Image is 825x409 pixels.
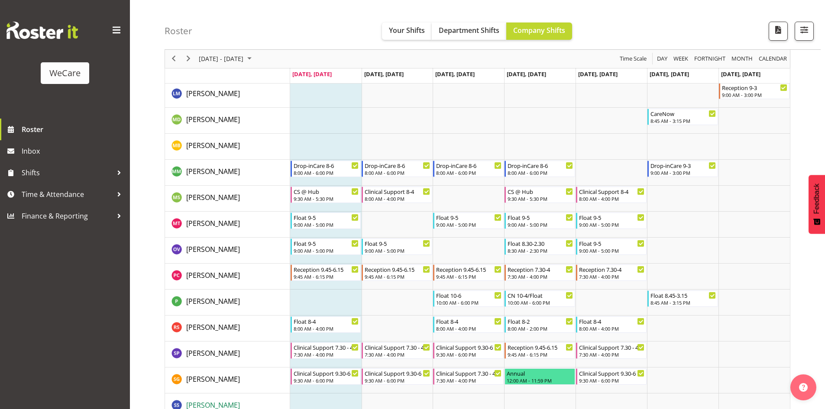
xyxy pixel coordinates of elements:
td: Sabnam Pun resource [165,341,290,367]
div: Mehreen Sardar"s event - CS @ Hub Begin From Thursday, October 2, 2025 at 9:30:00 AM GMT+13:00 En... [505,187,575,203]
h4: Roster [165,26,192,36]
span: Day [656,54,668,64]
div: 7:30 AM - 4:00 PM [365,351,430,358]
div: 9:00 AM - 5:00 PM [294,247,359,254]
div: Olive Vermazen"s event - Float 9-5 Begin From Friday, October 3, 2025 at 9:00:00 AM GMT+13:00 End... [576,238,647,255]
div: Clinical Support 7.30 - 4 [294,343,359,351]
div: Penny Clyne-Moffat"s event - Reception 7.30-4 Begin From Thursday, October 2, 2025 at 7:30:00 AM ... [505,264,575,281]
div: Float 9-5 [294,213,359,222]
span: [DATE], [DATE] [507,70,546,78]
div: 9:00 AM - 5:00 PM [579,221,644,228]
div: Clinical Support 8-4 [579,187,644,196]
div: Sabnam Pun"s event - Clinical Support 7.30 - 4 Begin From Tuesday, September 30, 2025 at 7:30:00 ... [362,342,432,359]
div: Penny Clyne-Moffat"s event - Reception 9.45-6.15 Begin From Tuesday, September 30, 2025 at 9:45:0... [362,264,432,281]
span: [PERSON_NAME] [186,219,240,228]
span: [PERSON_NAME] [186,374,240,384]
div: Float 8-2 [508,317,573,325]
div: Monique Telford"s event - Float 9-5 Begin From Friday, October 3, 2025 at 9:00:00 AM GMT+13:00 En... [576,213,647,229]
a: [PERSON_NAME] [186,88,240,99]
td: Penny Clyne-Moffat resource [165,264,290,290]
div: Rhianne Sharples"s event - Float 8-2 Begin From Thursday, October 2, 2025 at 8:00:00 AM GMT+13:00... [505,316,575,333]
div: 7:30 AM - 4:00 PM [579,273,644,280]
div: Matthew Mckenzie"s event - Drop-inCare 8-6 Begin From Thursday, October 2, 2025 at 8:00:00 AM GMT... [505,161,575,177]
button: Company Shifts [506,23,572,40]
span: [DATE], [DATE] [292,70,332,78]
div: Float 8-4 [294,317,359,325]
div: Drop-inCare 8-6 [294,161,359,170]
span: [DATE], [DATE] [578,70,618,78]
div: 8:00 AM - 4:00 PM [436,325,501,332]
button: Previous [168,54,180,64]
div: Reception 7.30-4 [508,265,573,274]
div: 9:30 AM - 6:00 PM [579,377,644,384]
div: Sanjita Gurung"s event - Clinical Support 7.30 - 4 Begin From Wednesday, October 1, 2025 at 7:30:... [433,368,504,385]
td: Marie-Claire Dickson-Bakker resource [165,108,290,134]
div: Clinical Support 9.30-6 [436,343,501,351]
td: Sanjita Gurung resource [165,367,290,393]
div: 7:30 AM - 4:00 PM [294,351,359,358]
div: Float 8-4 [436,317,501,325]
button: Timeline Day [656,54,669,64]
div: 9:00 AM - 5:00 PM [436,221,501,228]
div: Float 9-5 [294,239,359,248]
div: 10:00 AM - 6:00 PM [508,299,573,306]
span: Finance & Reporting [22,209,113,222]
div: Float 9-5 [579,213,644,222]
button: Fortnight [693,54,727,64]
div: Reception 9.45-6.15 [508,343,573,351]
div: Penny Clyne-Moffat"s event - Reception 9.45-6.15 Begin From Wednesday, October 1, 2025 at 9:45:00... [433,264,504,281]
div: 8:00 AM - 6:00 PM [365,169,430,176]
td: Lainie Montgomery resource [165,82,290,108]
td: Mehreen Sardar resource [165,186,290,212]
div: 9:00 AM - 5:00 PM [294,221,359,228]
div: Monique Telford"s event - Float 9-5 Begin From Monday, September 29, 2025 at 9:00:00 AM GMT+13:00... [291,213,361,229]
div: Sabnam Pun"s event - Clinical Support 9.30-6 Begin From Wednesday, October 1, 2025 at 9:30:00 AM ... [433,342,504,359]
span: [PERSON_NAME] [186,141,240,150]
div: Penny Clyne-Moffat"s event - Reception 7.30-4 Begin From Friday, October 3, 2025 at 7:30:00 AM GM... [576,264,647,281]
div: 10:00 AM - 6:00 PM [436,299,501,306]
span: Time Scale [619,54,647,64]
td: Matthew Brewer resource [165,134,290,160]
div: 9:00 AM - 5:00 PM [579,247,644,254]
div: 8:00 AM - 4:00 PM [294,325,359,332]
div: Clinical Support 7.30 - 4 [579,343,644,351]
td: Pooja Prabhu resource [165,290,290,316]
div: previous period [166,50,181,68]
a: [PERSON_NAME] [186,140,240,151]
span: Roster [22,123,126,136]
div: next period [181,50,196,68]
span: Company Shifts [513,26,565,35]
div: Float 9-5 [508,213,573,222]
button: Download a PDF of the roster according to the set date range. [769,22,788,41]
div: Mehreen Sardar"s event - Clinical Support 8-4 Begin From Friday, October 3, 2025 at 8:00:00 AM GM... [576,187,647,203]
button: Your Shifts [382,23,432,40]
span: Feedback [813,184,821,214]
div: 8:00 AM - 4:00 PM [365,195,430,202]
img: Rosterit website logo [6,22,78,39]
div: Drop-inCare 8-6 [365,161,430,170]
div: Lainie Montgomery"s event - Reception 9-3 Begin From Sunday, October 5, 2025 at 9:00:00 AM GMT+13... [719,83,789,99]
div: 9:30 AM - 5:30 PM [508,195,573,202]
div: 7:30 AM - 4:00 PM [579,351,644,358]
span: [PERSON_NAME] [186,271,240,280]
div: 9:45 AM - 6:15 PM [436,273,501,280]
span: [DATE], [DATE] [721,70,760,78]
div: Reception 9.45-6.15 [294,265,359,274]
div: Sanjita Gurung"s event - Annual Begin From Thursday, October 2, 2025 at 12:00:00 AM GMT+13:00 End... [505,368,575,385]
div: Rhianne Sharples"s event - Float 8-4 Begin From Monday, September 29, 2025 at 8:00:00 AM GMT+13:0... [291,316,361,333]
button: Department Shifts [432,23,506,40]
span: Fortnight [693,54,726,64]
div: CS @ Hub [508,187,573,196]
span: [PERSON_NAME] [186,89,240,98]
div: Pooja Prabhu"s event - Float 8.45-3.15 Begin From Saturday, October 4, 2025 at 8:45:00 AM GMT+13:... [647,290,718,307]
div: Reception 7.30-4 [579,265,644,274]
img: help-xxl-2.png [799,383,808,392]
div: 9:00 AM - 3:00 PM [722,91,787,98]
div: 8:45 AM - 3:15 PM [650,117,716,124]
div: 8:30 AM - 2:30 PM [508,247,573,254]
button: Filter Shifts [795,22,814,41]
div: 8:45 AM - 3:15 PM [650,299,716,306]
span: [DATE], [DATE] [364,70,404,78]
div: Clinical Support 8-4 [365,187,430,196]
div: Float 8-4 [579,317,644,325]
